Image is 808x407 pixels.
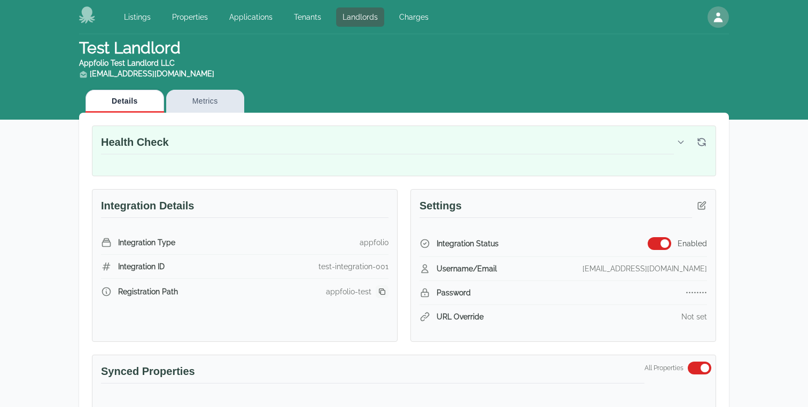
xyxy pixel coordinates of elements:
div: appfolio [360,237,389,248]
span: Username/Email [437,263,497,274]
span: Registration Path [118,286,178,297]
div: Appfolio Test Landlord LLC [79,58,223,68]
h3: Health Check [101,135,674,154]
span: URL Override [437,311,484,322]
button: Copy registration link [376,285,389,298]
a: Charges [393,7,435,27]
div: •••••••• [686,287,707,298]
div: appfolio-test [326,286,371,297]
h3: Integration Details [101,198,389,218]
span: Integration Status [437,238,499,249]
span: Password [437,287,471,298]
h1: Test Landlord [79,38,223,79]
h3: Synced Properties [101,364,644,383]
a: Tenants [288,7,328,27]
button: Metrics [166,90,244,113]
button: Switch to select specific properties [688,362,711,374]
a: Applications [223,7,279,27]
h3: Settings [419,198,692,218]
span: Integration Type [118,237,175,248]
button: Details [86,90,164,113]
span: Enabled [678,238,707,249]
a: Listings [118,7,157,27]
div: [EMAIL_ADDRESS][DOMAIN_NAME] [582,263,707,274]
a: Landlords [336,7,384,27]
span: Integration ID [118,261,165,272]
div: Not set [681,311,707,322]
a: [EMAIL_ADDRESS][DOMAIN_NAME] [90,69,214,78]
button: Edit integration credentials [692,196,711,215]
div: test-integration-001 [318,261,389,272]
span: All Properties [644,364,683,372]
button: Refresh health check [692,132,711,152]
a: Properties [166,7,214,27]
